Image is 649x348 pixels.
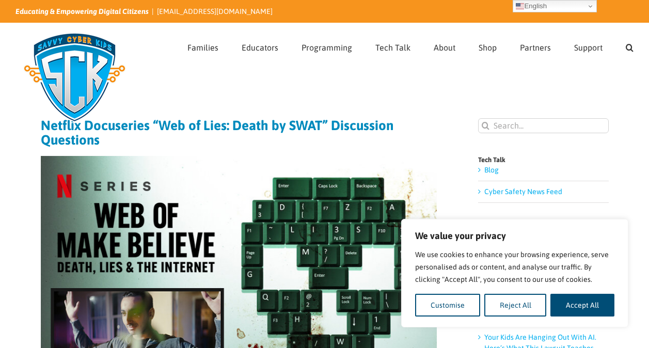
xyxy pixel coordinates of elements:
[434,23,455,69] a: About
[242,23,278,69] a: Educators
[242,43,278,52] span: Educators
[484,294,547,317] button: Reject All
[187,43,218,52] span: Families
[478,118,493,133] input: Search
[15,26,134,129] img: Savvy Cyber Kids Logo
[516,2,524,10] img: en
[375,23,410,69] a: Tech Talk
[302,23,352,69] a: Programming
[434,43,455,52] span: About
[478,118,609,133] input: Search...
[415,248,614,286] p: We use cookies to enhance your browsing experience, serve personalised ads or content, and analys...
[41,118,437,147] h1: Netflix Docuseries “Web of Lies: Death by SWAT” Discussion Questions
[484,166,499,174] a: Blog
[375,43,410,52] span: Tech Talk
[157,7,273,15] a: [EMAIL_ADDRESS][DOMAIN_NAME]
[478,156,609,163] h4: Tech Talk
[187,23,218,69] a: Families
[574,43,603,52] span: Support
[520,23,551,69] a: Partners
[415,230,614,242] p: We value your privacy
[484,187,562,196] a: Cyber Safety News Feed
[626,23,634,69] a: Search
[574,23,603,69] a: Support
[187,23,634,69] nav: Main Menu
[15,7,149,15] i: Educating & Empowering Digital Citizens
[520,43,551,52] span: Partners
[479,23,497,69] a: Shop
[550,294,614,317] button: Accept All
[302,43,352,52] span: Programming
[415,294,480,317] button: Customise
[479,43,497,52] span: Shop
